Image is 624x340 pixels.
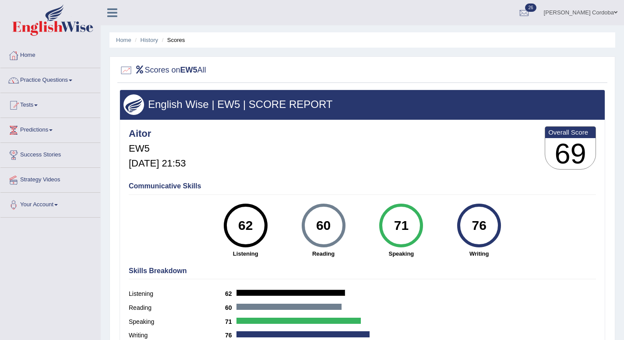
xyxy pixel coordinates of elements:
strong: Reading [289,250,358,258]
h4: Skills Breakdown [129,267,596,275]
div: 60 [307,207,339,244]
img: wings.png [123,94,144,115]
label: Listening [129,289,225,298]
h5: EW5 [129,143,186,154]
div: 62 [229,207,261,244]
strong: Writing [444,250,514,258]
h4: Communicative Skills [129,182,596,190]
label: Writing [129,331,225,340]
strong: Speaking [367,250,436,258]
li: Scores [160,36,185,44]
span: 26 [525,3,536,12]
h4: Aitor [129,128,186,139]
div: 76 [463,207,495,244]
a: Your Account [0,193,100,215]
b: 71 [225,318,236,325]
b: 60 [225,304,236,311]
h3: 69 [545,138,596,170]
h5: [DATE] 21:53 [129,158,186,169]
b: Overall Score [548,128,592,136]
strong: Listening [211,250,280,258]
a: Tests [0,93,100,115]
b: EW5 [180,66,197,74]
h3: English Wise | EW5 | SCORE REPORT [123,99,601,110]
a: Practice Questions [0,68,100,90]
a: Success Stories [0,143,100,165]
label: Reading [129,303,225,312]
a: Home [0,43,100,65]
label: Speaking [129,317,225,326]
div: 71 [385,207,417,244]
h2: Scores on All [120,64,206,77]
a: History [141,37,158,43]
a: Predictions [0,118,100,140]
b: 76 [225,332,236,339]
a: Strategy Videos [0,168,100,190]
b: 62 [225,290,236,297]
a: Home [116,37,131,43]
